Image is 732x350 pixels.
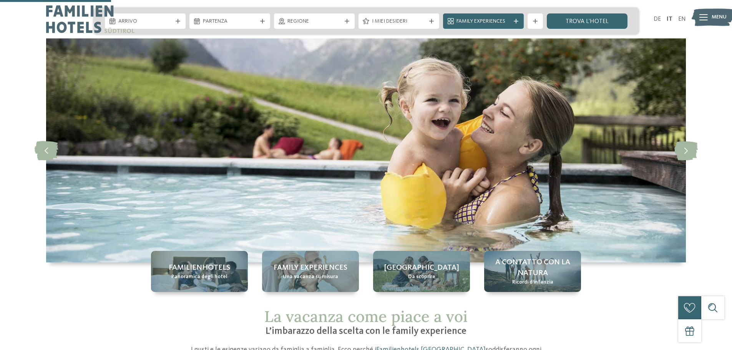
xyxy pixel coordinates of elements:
[484,251,581,292] a: Quale family experience volete vivere? A contatto con la natura Ricordi d’infanzia
[274,262,347,273] span: Family experiences
[384,262,459,273] span: [GEOGRAPHIC_DATA]
[408,273,435,281] span: Da scoprire
[283,273,338,281] span: Una vacanza su misura
[171,273,227,281] span: Panoramica degli hotel
[169,262,230,273] span: Familienhotels
[373,251,470,292] a: Quale family experience volete vivere? [GEOGRAPHIC_DATA] Da scoprire
[654,16,661,22] a: DE
[262,251,359,292] a: Quale family experience volete vivere? Family experiences Una vacanza su misura
[712,13,727,21] span: Menu
[678,16,686,22] a: EN
[264,307,468,326] span: La vacanza come piace a voi
[512,279,553,286] span: Ricordi d’infanzia
[151,251,248,292] a: Quale family experience volete vivere? Familienhotels Panoramica degli hotel
[492,257,573,279] span: A contatto con la natura
[667,16,672,22] a: IT
[266,327,466,336] span: L’imbarazzo della scelta con le family experience
[46,38,686,262] img: Quale family experience volete vivere?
